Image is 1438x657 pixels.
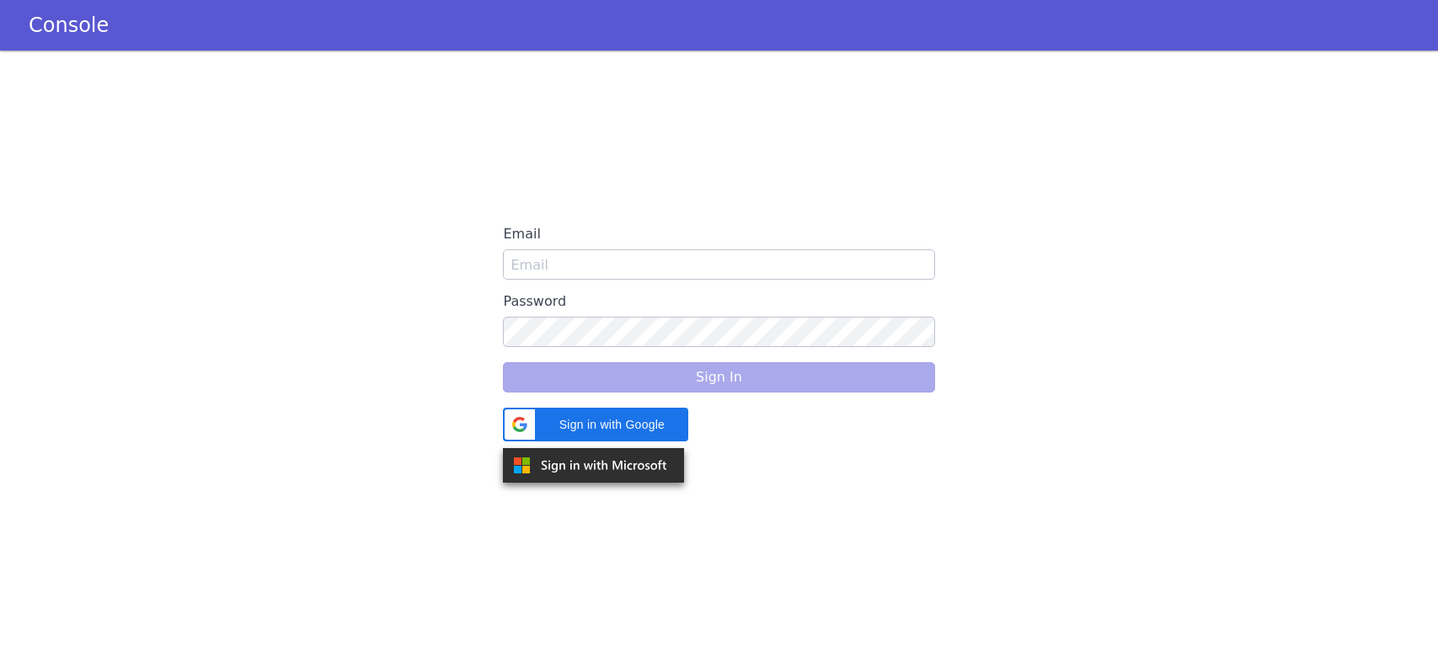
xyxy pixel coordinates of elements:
[8,13,129,37] a: Console
[545,416,678,434] span: Sign in with Google
[503,219,934,249] label: Email
[503,448,684,483] img: azure.svg
[503,249,934,280] input: Email
[503,286,934,317] label: Password
[503,408,688,441] div: Sign in with Google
